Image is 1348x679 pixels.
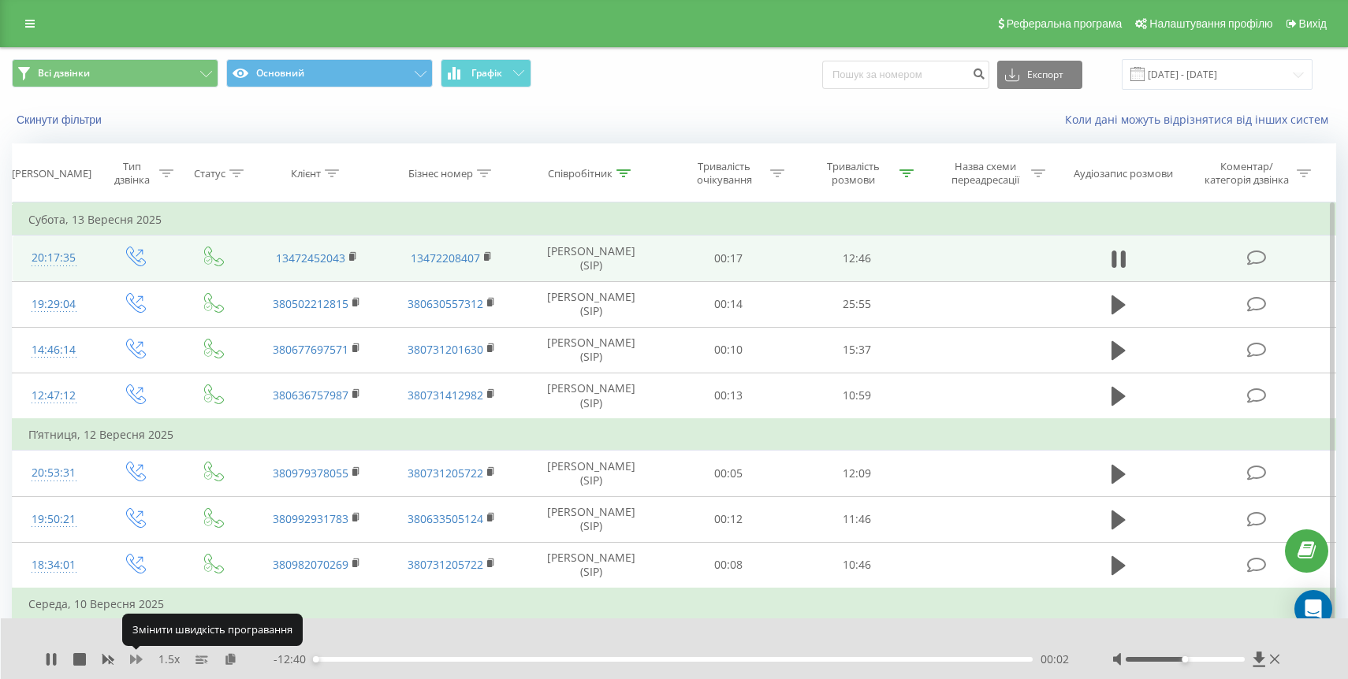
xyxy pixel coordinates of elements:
[28,380,79,411] div: 12:47:12
[664,236,793,281] td: 00:17
[411,250,480,265] a: 13472208407
[408,557,483,572] a: 380731205722
[793,327,922,373] td: 15:37
[28,550,79,581] div: 18:34:01
[28,289,79,320] div: 19:29:04
[408,296,483,311] a: 380630557312
[12,113,110,127] button: Скинути фільтри
[519,451,664,496] td: [PERSON_NAME] (SIP)
[793,281,922,327] td: 25:55
[1065,112,1336,127] a: Коли дані можуть відрізнятися вiд інших систем
[997,61,1082,89] button: Експорт
[28,243,79,273] div: 20:17:35
[519,496,664,542] td: [PERSON_NAME] (SIP)
[194,167,225,180] div: Статус
[28,335,79,365] div: 14:46:14
[548,167,613,180] div: Співробітник
[664,542,793,588] td: 00:08
[13,588,1336,620] td: Середа, 10 Вересня 2025
[793,496,922,542] td: 11:46
[793,542,922,588] td: 10:46
[408,342,483,357] a: 380731201630
[519,327,664,373] td: [PERSON_NAME] (SIP)
[38,67,90,80] span: Всі дзвінки
[664,281,793,327] td: 00:14
[273,511,348,526] a: 380992931783
[273,466,348,480] a: 380979378055
[441,59,531,87] button: Графік
[1041,651,1069,667] span: 00:02
[793,451,922,496] td: 12:09
[664,451,793,496] td: 00:05
[226,59,433,87] button: Основний
[822,61,989,89] input: Пошук за номером
[471,68,502,79] span: Графік
[811,160,896,187] div: Тривалість розмови
[1294,590,1332,628] div: Open Intercom Messenger
[122,614,303,645] div: Змінити швидкість програвання
[13,419,1336,451] td: П’ятниця, 12 Вересня 2025
[943,160,1027,187] div: Назва схеми переадресації
[408,167,473,180] div: Бізнес номер
[13,204,1336,236] td: Субота, 13 Вересня 2025
[291,167,321,180] div: Клієнт
[682,160,766,187] div: Тривалість очікування
[664,327,793,373] td: 00:10
[408,466,483,480] a: 380731205722
[12,59,218,87] button: Всі дзвінки
[1182,656,1188,662] div: Accessibility label
[28,504,79,535] div: 19:50:21
[274,651,314,667] span: - 12:40
[28,458,79,488] div: 20:53:31
[273,296,348,311] a: 380502212815
[158,651,180,667] span: 1.5 x
[109,160,155,187] div: Тип дзвінка
[1074,167,1173,180] div: Аудіозапис розмови
[519,373,664,419] td: [PERSON_NAME] (SIP)
[664,373,793,419] td: 00:13
[793,236,922,281] td: 12:46
[793,373,922,419] td: 10:59
[1201,160,1293,187] div: Коментар/категорія дзвінка
[313,656,319,662] div: Accessibility label
[519,236,664,281] td: [PERSON_NAME] (SIP)
[408,511,483,526] a: 380633505124
[12,167,91,180] div: [PERSON_NAME]
[519,542,664,588] td: [PERSON_NAME] (SIP)
[273,557,348,572] a: 380982070269
[664,496,793,542] td: 00:12
[276,250,345,265] a: 13472452043
[519,281,664,327] td: [PERSON_NAME] (SIP)
[408,388,483,403] a: 380731412982
[273,342,348,357] a: 380677697571
[1007,17,1123,30] span: Реферальна програма
[273,388,348,403] a: 380636757987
